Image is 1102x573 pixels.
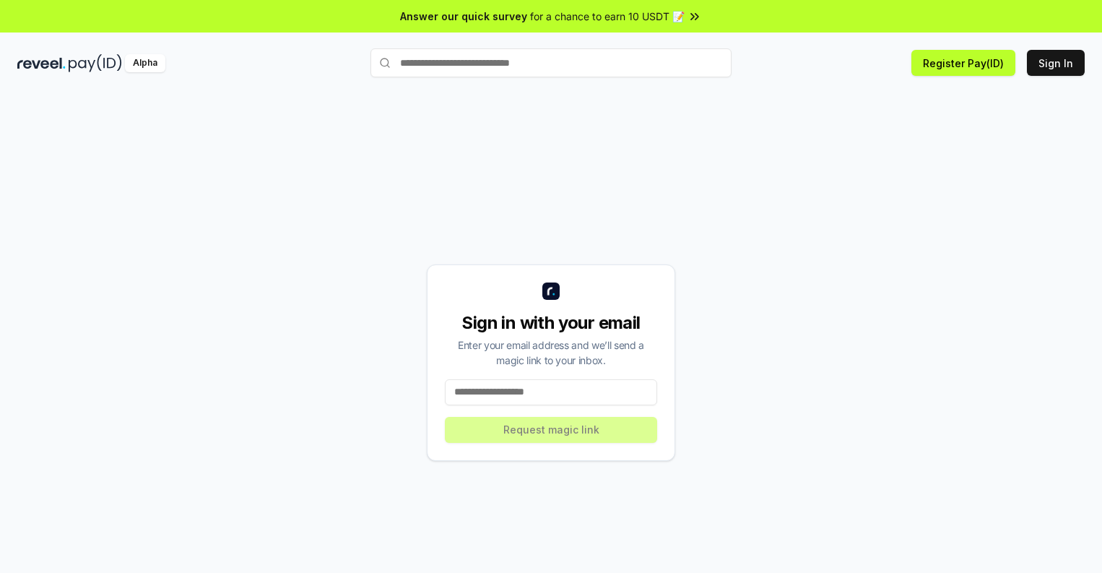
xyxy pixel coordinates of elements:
div: Alpha [125,54,165,72]
div: Sign in with your email [445,311,657,335]
button: Sign In [1027,50,1085,76]
img: pay_id [69,54,122,72]
img: logo_small [542,283,560,300]
span: for a chance to earn 10 USDT 📝 [530,9,685,24]
img: reveel_dark [17,54,66,72]
button: Register Pay(ID) [911,50,1015,76]
div: Enter your email address and we’ll send a magic link to your inbox. [445,337,657,368]
span: Answer our quick survey [400,9,527,24]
